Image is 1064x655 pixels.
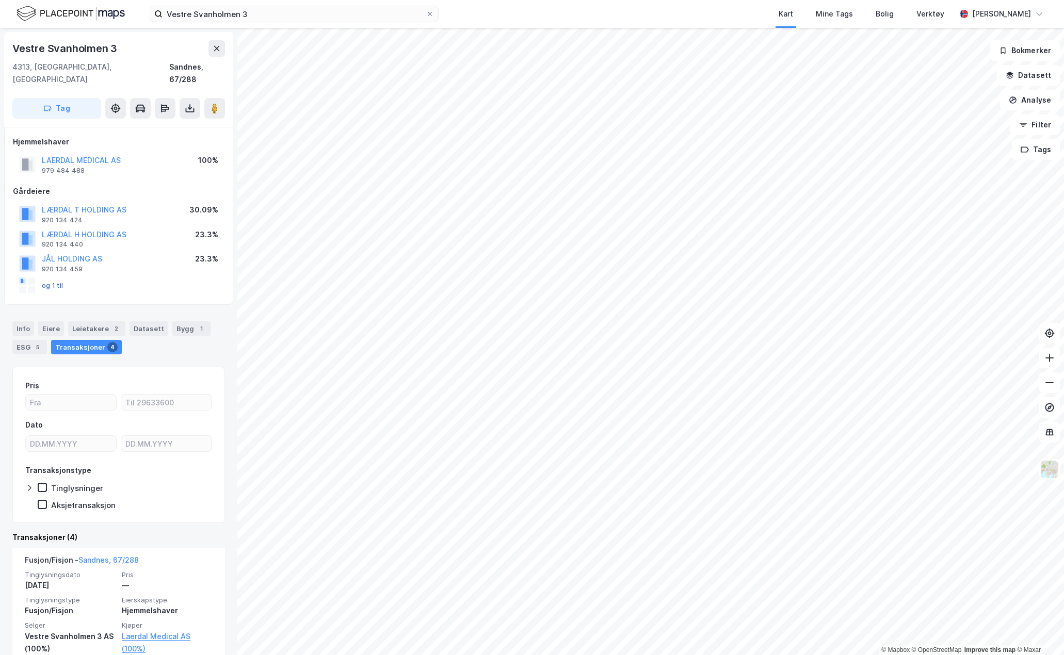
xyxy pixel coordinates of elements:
[881,646,910,653] a: Mapbox
[51,483,103,493] div: Tinglysninger
[51,340,122,354] div: Transaksjoner
[163,6,426,22] input: Søk på adresse, matrikkel, gårdeiere, leietakere eller personer
[42,240,83,249] div: 920 134 440
[51,500,116,510] div: Aksjetransaksjon
[26,436,116,451] input: DD.MM.YYYY
[42,167,85,175] div: 979 484 488
[111,323,121,334] div: 2
[1010,114,1060,135] button: Filter
[17,5,125,23] img: logo.f888ab2527a4732fd821a326f86c7f29.svg
[42,265,83,273] div: 920 134 459
[876,8,894,20] div: Bolig
[997,65,1060,86] button: Datasett
[195,253,218,265] div: 23.3%
[25,419,43,431] div: Dato
[12,61,169,86] div: 4313, [GEOGRAPHIC_DATA], [GEOGRAPHIC_DATA]
[122,630,213,655] a: Laerdal Medical AS (100%)
[122,579,213,592] div: —
[1040,460,1059,479] img: Z
[121,395,212,410] input: Til 29633600
[25,554,139,570] div: Fusjon/Fisjon -
[189,204,218,216] div: 30.09%
[1000,90,1060,110] button: Analyse
[122,621,213,630] span: Kjøper
[33,342,43,352] div: 5
[78,555,139,564] a: Sandnes, 67/288
[12,321,34,336] div: Info
[107,342,118,352] div: 4
[964,646,1015,653] a: Improve this map
[130,321,168,336] div: Datasett
[990,40,1060,61] button: Bokmerker
[912,646,962,653] a: OpenStreetMap
[12,40,119,57] div: Vestre Svanholmen 3
[38,321,64,336] div: Eiere
[25,570,116,579] span: Tinglysningsdato
[916,8,944,20] div: Verktøy
[122,604,213,617] div: Hjemmelshaver
[25,630,116,655] div: Vestre Svanholmen 3 AS (100%)
[68,321,125,336] div: Leietakere
[198,154,218,167] div: 100%
[13,185,224,198] div: Gårdeiere
[122,596,213,604] span: Eierskapstype
[42,216,83,224] div: 920 134 424
[972,8,1031,20] div: [PERSON_NAME]
[25,380,39,392] div: Pris
[25,579,116,592] div: [DATE]
[12,340,47,354] div: ESG
[169,61,225,86] div: Sandnes, 67/288
[25,596,116,604] span: Tinglysningstype
[1012,605,1064,655] iframe: Chat Widget
[26,395,116,410] input: Fra
[25,621,116,630] span: Selger
[195,228,218,241] div: 23.3%
[1012,139,1060,160] button: Tags
[12,531,225,544] div: Transaksjoner (4)
[779,8,793,20] div: Kart
[816,8,853,20] div: Mine Tags
[13,136,224,148] div: Hjemmelshaver
[25,464,91,477] div: Transaksjonstype
[25,604,116,617] div: Fusjon/Fisjon
[122,570,213,579] span: Pris
[1012,605,1064,655] div: Kontrollprogram for chat
[12,98,101,119] button: Tag
[121,436,212,451] input: DD.MM.YYYY
[172,321,211,336] div: Bygg
[196,323,206,334] div: 1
